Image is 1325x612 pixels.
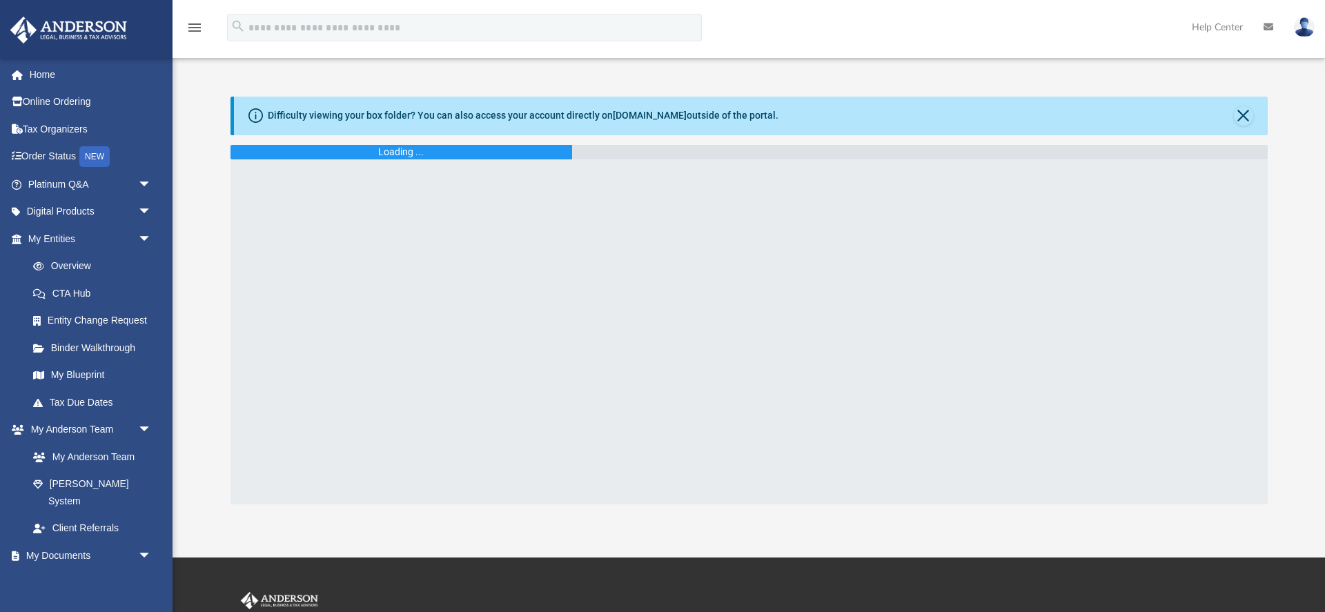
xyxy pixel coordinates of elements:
a: My Anderson Team [19,443,159,471]
a: Overview [19,253,173,280]
a: Platinum Q&Aarrow_drop_down [10,170,173,198]
a: Tax Due Dates [19,388,173,416]
img: Anderson Advisors Platinum Portal [6,17,131,43]
a: [DOMAIN_NAME] [613,110,687,121]
a: My Entitiesarrow_drop_down [10,225,173,253]
img: Anderson Advisors Platinum Portal [238,592,321,610]
a: Home [10,61,173,88]
i: search [230,19,246,34]
a: Client Referrals [19,515,166,542]
span: arrow_drop_down [138,416,166,444]
div: Difficulty viewing your box folder? You can also access your account directly on outside of the p... [268,108,778,123]
a: My Anderson Teamarrow_drop_down [10,416,166,444]
div: Loading ... [378,145,424,159]
a: CTA Hub [19,279,173,307]
a: Online Ordering [10,88,173,116]
a: My Blueprint [19,362,166,389]
img: User Pic [1294,17,1315,37]
span: arrow_drop_down [138,170,166,199]
i: menu [186,19,203,36]
a: Entity Change Request [19,307,173,335]
div: NEW [79,146,110,167]
a: My Documentsarrow_drop_down [10,542,166,569]
a: [PERSON_NAME] System [19,471,166,515]
span: arrow_drop_down [138,198,166,226]
a: Digital Productsarrow_drop_down [10,198,173,226]
button: Close [1234,106,1253,126]
a: Order StatusNEW [10,143,173,171]
a: Binder Walkthrough [19,334,173,362]
span: arrow_drop_down [138,225,166,253]
a: Tax Organizers [10,115,173,143]
a: menu [186,26,203,36]
span: arrow_drop_down [138,542,166,570]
